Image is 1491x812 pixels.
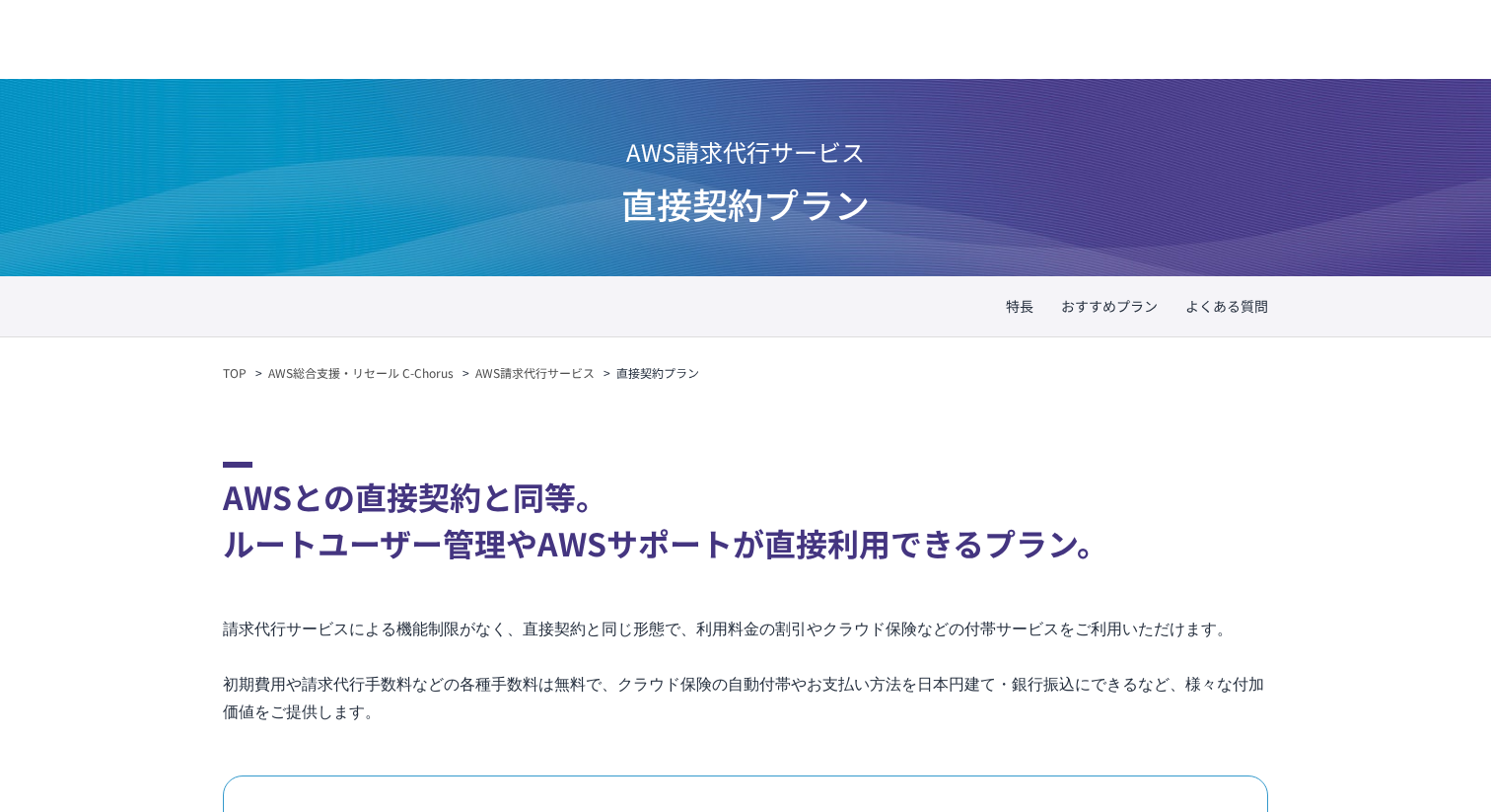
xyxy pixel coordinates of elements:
p: 請求代行サービスによる機能制限がなく、直接契約と同じ形態で、利用料金の割引やクラウド保険などの付帯サービスをご利用いただけます。 [223,616,1268,643]
em: 直接契約プラン [616,364,699,381]
a: AWS請求代行サービス [475,364,595,382]
span: AWS請求代行サービス [621,126,870,178]
h2: AWSとの直接契約と同等。 ルートユーザー管理やAWSサポートが直接利用できるプラン。 [223,462,1268,566]
a: 特長 [1006,296,1033,317]
a: TOP [223,364,247,382]
a: おすすめプラン [1061,296,1158,317]
span: 直接契約プラン [621,178,870,229]
a: よくある質問 [1185,296,1268,317]
a: AWS総合支援・リセール C-Chorus [268,364,454,382]
p: 初期費用や請求代行手数料などの各種手数料は無料で、クラウド保険の自動付帯やお支払い方法を日本円建て・銀行振込にできるなど、様々な付加価値をご提供します。 [223,671,1268,726]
